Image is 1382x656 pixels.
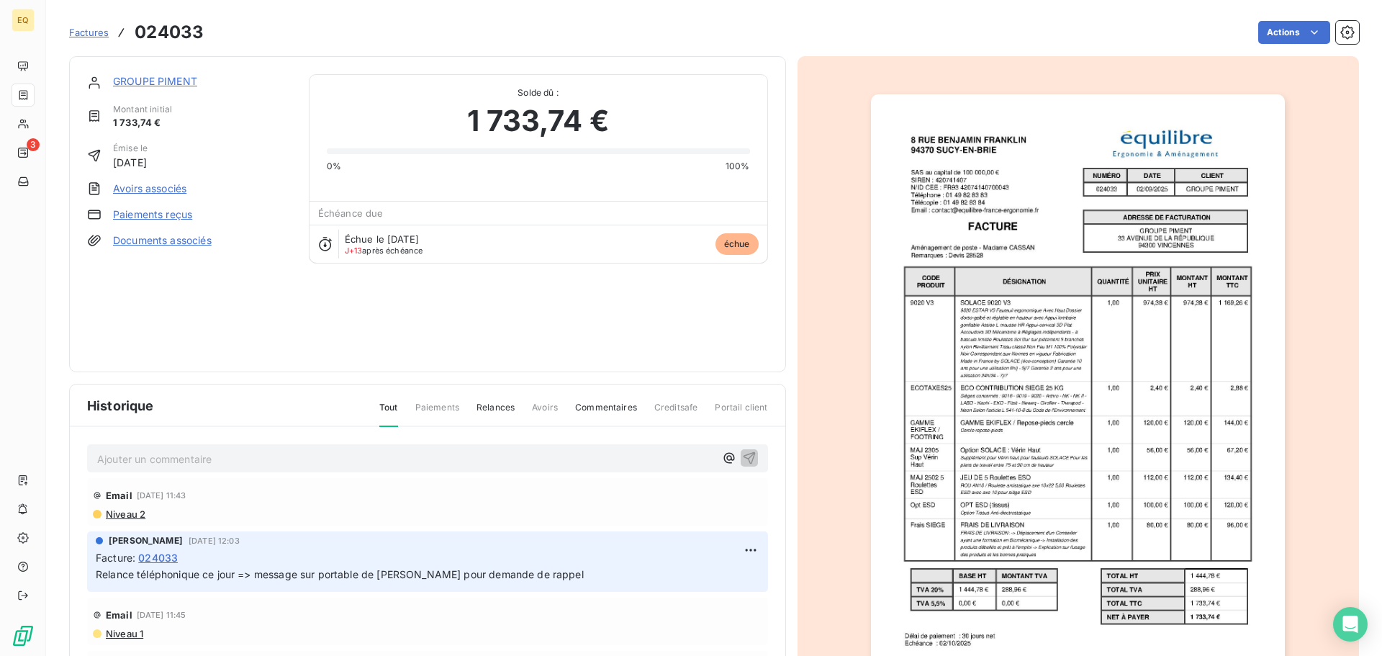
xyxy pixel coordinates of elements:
[654,401,698,426] span: Creditsafe
[87,396,154,415] span: Historique
[113,116,172,130] span: 1 733,74 €
[113,233,212,248] a: Documents associés
[69,27,109,38] span: Factures
[138,550,178,565] span: 024033
[12,624,35,647] img: Logo LeanPay
[113,75,197,87] a: GROUPE PIMENT
[1258,21,1330,44] button: Actions
[345,246,423,255] span: après échéance
[189,536,240,545] span: [DATE] 12:03
[109,534,183,547] span: [PERSON_NAME]
[575,401,637,426] span: Commentaires
[69,25,109,40] a: Factures
[532,401,558,426] span: Avoirs
[113,103,172,116] span: Montant initial
[113,155,148,170] span: [DATE]
[137,611,186,619] span: [DATE] 11:45
[415,401,459,426] span: Paiements
[726,160,750,173] span: 100%
[137,491,186,500] span: [DATE] 11:43
[379,401,398,427] span: Tout
[327,160,341,173] span: 0%
[113,181,186,196] a: Avoirs associés
[96,550,135,565] span: Facture :
[327,86,750,99] span: Solde dû :
[27,138,40,151] span: 3
[135,19,204,45] h3: 024033
[345,246,363,256] span: J+13
[1333,607,1368,642] div: Open Intercom Messenger
[715,401,767,426] span: Portail client
[113,207,192,222] a: Paiements reçus
[104,508,145,520] span: Niveau 2
[106,609,132,621] span: Email
[467,99,609,143] span: 1 733,74 €
[104,628,143,639] span: Niveau 1
[715,233,759,255] span: échue
[96,568,584,580] span: Relance téléphonique ce jour => message sur portable de [PERSON_NAME] pour demande de rappel
[345,233,419,245] span: Échue le [DATE]
[106,490,132,501] span: Email
[477,401,515,426] span: Relances
[318,207,384,219] span: Échéance due
[12,9,35,32] div: EQ
[113,142,148,155] span: Émise le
